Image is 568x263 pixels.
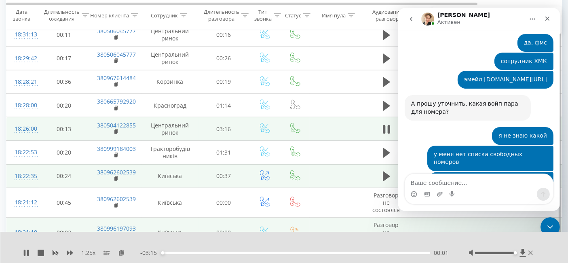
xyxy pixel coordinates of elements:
[142,94,198,117] td: Красноград
[39,23,89,47] td: 00:11
[15,225,31,240] div: 18:21:10
[161,251,164,255] div: Accessibility label
[39,70,89,93] td: 00:36
[398,8,560,211] iframe: Intercom live chat
[140,249,161,257] span: - 03:15
[142,117,198,141] td: Центральний ринок
[541,217,560,237] iframe: Intercom live chat
[142,188,198,218] td: Київська
[198,94,249,117] td: 01:14
[97,145,136,153] a: 380999184003
[15,144,31,160] div: 18:22:53
[39,141,89,164] td: 00:20
[198,23,249,47] td: 00:16
[6,8,36,22] div: Дата звонка
[142,70,198,93] td: Корзинка
[198,164,249,188] td: 00:37
[369,8,408,22] div: Аудиозапись разговора
[373,221,400,243] span: Разговор не состоялся
[39,117,89,141] td: 00:13
[15,27,31,42] div: 18:31:13
[322,12,346,19] div: Имя пула
[97,121,136,129] a: 380504122855
[198,70,249,93] td: 00:19
[39,164,89,188] td: 00:24
[97,51,136,58] a: 380506045777
[15,51,31,66] div: 18:29:42
[142,218,198,248] td: Київська
[204,8,239,22] div: Длительность разговора
[39,47,89,70] td: 00:17
[97,225,136,232] a: 380996197093
[39,94,89,117] td: 00:20
[97,74,136,82] a: 380967614484
[142,23,198,47] td: Центральний ринок
[15,168,31,184] div: 18:22:35
[198,47,249,70] td: 00:26
[432,6,562,34] div: Аудиозапись готовится к воспроизведению
[198,218,249,248] td: 00:00
[142,141,198,164] td: Тракторобудівників
[142,164,198,188] td: Київська
[97,27,136,35] a: 380506045777
[97,195,136,203] a: 380962602539
[15,74,31,90] div: 18:28:21
[39,218,89,248] td: 00:02
[97,98,136,105] a: 380665792920
[373,191,400,214] span: Разговор не состоялся
[15,121,31,137] div: 18:26:00
[514,251,517,255] div: Accessibility label
[198,141,249,164] td: 01:31
[434,249,449,257] span: 00:01
[285,12,301,19] div: Статус
[151,12,178,19] div: Сотрудник
[254,8,272,22] div: Тип звонка
[97,168,136,176] a: 380962602539
[198,188,249,218] td: 00:00
[81,249,95,257] span: 1.25 x
[142,47,198,70] td: Центральний ринок
[90,12,129,19] div: Номер клиента
[44,8,80,22] div: Длительность ожидания
[198,117,249,141] td: 03:16
[15,195,31,210] div: 18:21:12
[39,188,89,218] td: 00:45
[15,98,31,113] div: 18:28:00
